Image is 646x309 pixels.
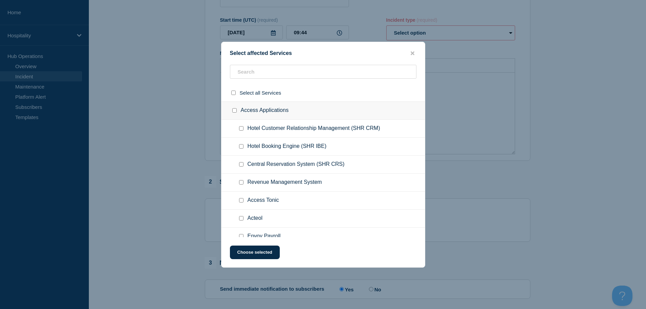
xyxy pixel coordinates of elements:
div: Access Applications [221,101,425,120]
button: Choose selected [230,246,280,259]
input: Acteol checkbox [239,216,243,220]
span: Hotel Booking Engine (SHR IBE) [248,143,327,150]
span: Acteol [248,215,262,222]
span: Select all Services [240,90,281,96]
input: Access Tonic checkbox [239,198,243,202]
div: Select affected Services [221,50,425,57]
input: Search [230,65,416,79]
input: Hotel Customer Relationship Management (SHR CRM) checkbox [239,126,243,131]
span: Revenue Management System [248,179,322,186]
input: Central Reservation System (SHR CRS) checkbox [239,162,243,167]
input: Hotel Booking Engine (SHR IBE) checkbox [239,144,243,149]
input: Access Applications checkbox [232,108,237,113]
button: close button [409,50,416,57]
span: Access Tonic [248,197,279,204]
input: select all checkbox [231,91,236,95]
span: Central Reservation System (SHR CRS) [248,161,345,168]
input: Revenue Management System checkbox [239,180,243,185]
span: Hotel Customer Relationship Management (SHR CRM) [248,125,380,132]
span: Envoy Payroll [248,233,281,240]
input: Envoy Payroll checkbox [239,234,243,238]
